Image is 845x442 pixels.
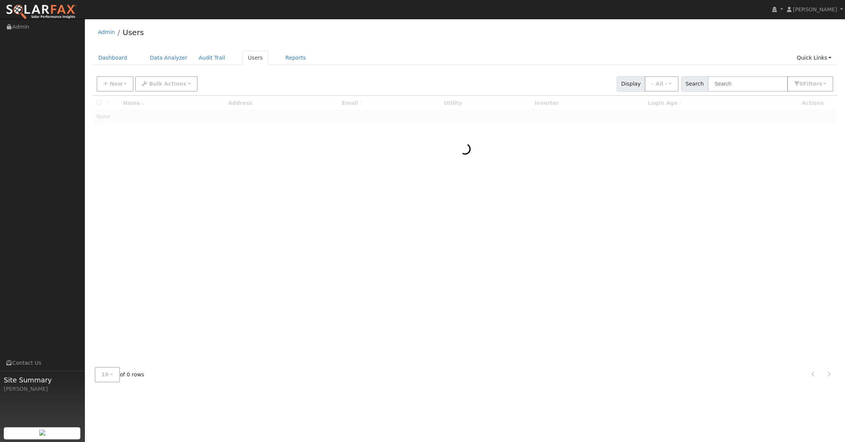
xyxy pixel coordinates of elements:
[109,81,122,87] span: New
[93,51,133,65] a: Dashboard
[123,28,144,37] a: Users
[98,29,115,35] a: Admin
[101,371,109,378] span: 10
[135,76,197,92] button: Bulk Actions
[39,430,45,436] img: retrieve
[645,76,679,92] button: - All -
[708,76,788,92] input: Search
[193,51,231,65] a: Audit Trail
[681,76,708,92] span: Search
[6,4,77,20] img: SolarFax
[819,81,822,87] span: s
[97,76,134,92] button: New
[242,51,269,65] a: Users
[803,81,822,87] span: Filter
[787,76,833,92] button: 0Filters
[793,6,837,12] span: [PERSON_NAME]
[144,51,193,65] a: Data Analyzer
[4,375,81,385] span: Site Summary
[280,51,312,65] a: Reports
[617,76,645,92] span: Display
[95,367,144,382] span: of 0 rows
[149,81,186,87] span: Bulk Actions
[95,367,120,382] button: 10
[791,51,837,65] a: Quick Links
[4,385,81,393] div: [PERSON_NAME]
